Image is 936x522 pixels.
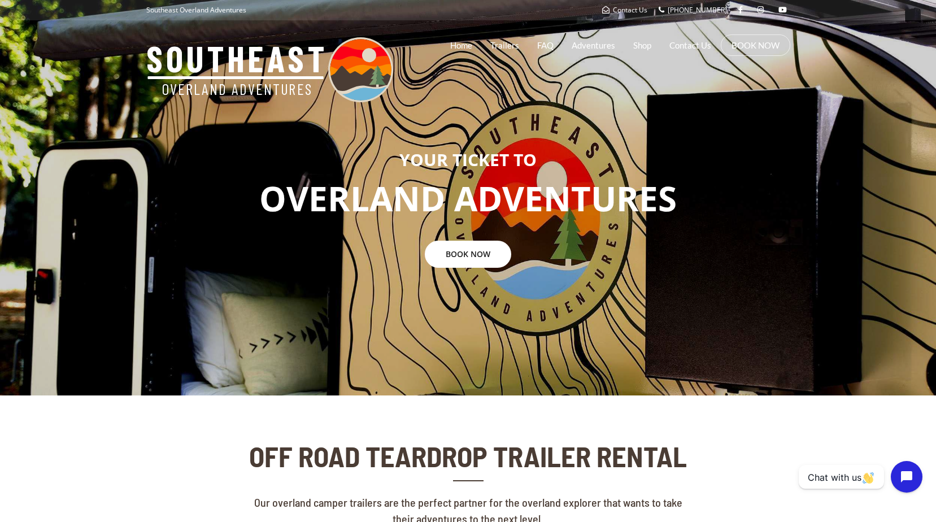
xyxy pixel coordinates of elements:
[8,175,928,223] p: OVERLAND ADVENTURES
[668,5,727,15] span: [PHONE_NUMBER]
[146,3,246,18] p: Southeast Overland Adventures
[450,31,472,59] a: Home
[490,31,519,59] a: Trailers
[633,31,651,59] a: Shop
[146,37,393,102] img: Southeast Overland Adventures
[613,5,647,15] span: Contact Us
[732,40,780,51] a: BOOK NOW
[8,150,928,169] h3: YOUR TICKET TO
[425,241,511,268] a: BOOK NOW
[246,441,690,472] h2: OFF ROAD TEARDROP TRAILER RENTAL
[602,5,647,15] a: Contact Us
[537,31,554,59] a: FAQ
[659,5,727,15] a: [PHONE_NUMBER]
[572,31,615,59] a: Adventures
[669,31,711,59] a: Contact Us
